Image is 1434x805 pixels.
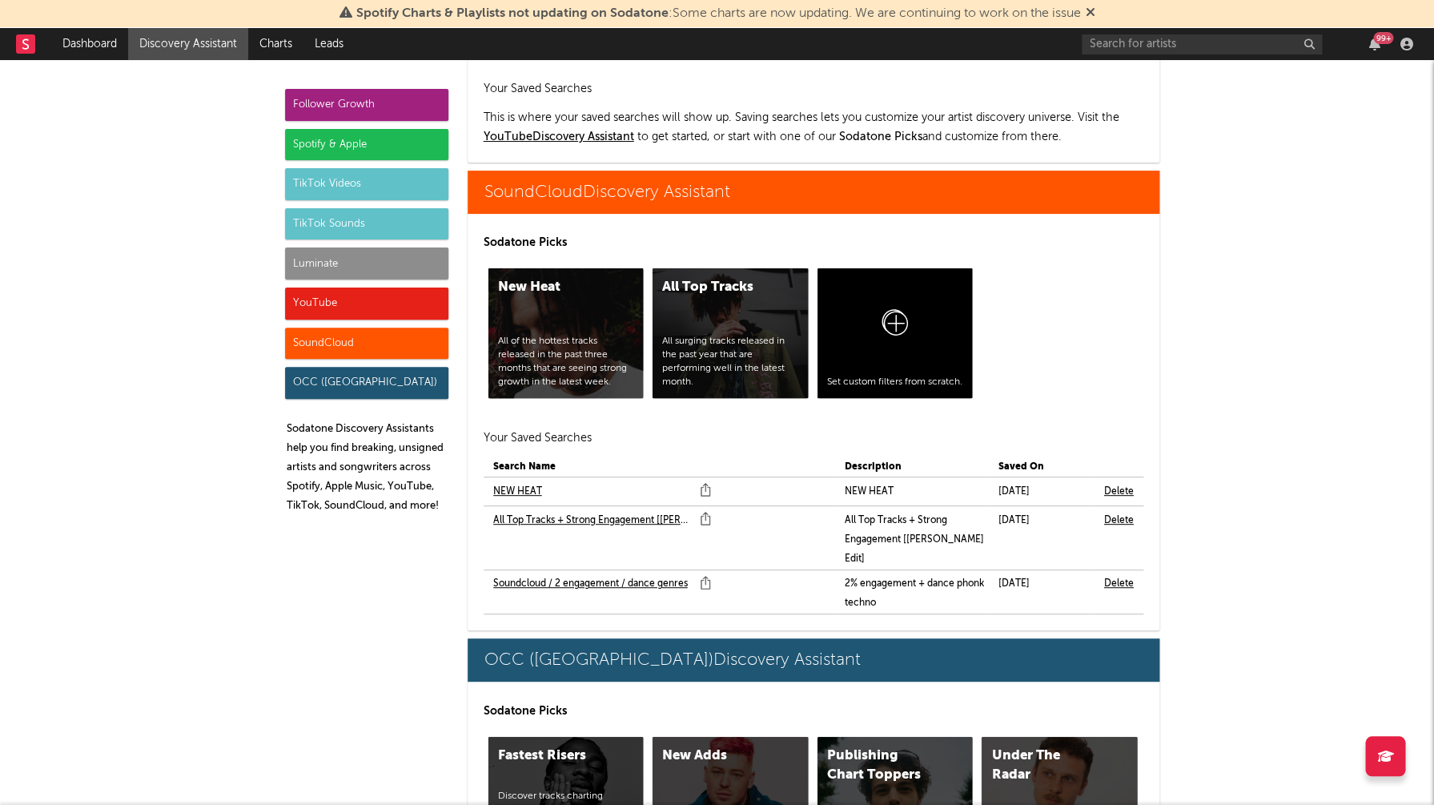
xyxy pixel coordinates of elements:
h2: Your Saved Searches [484,429,1143,448]
a: Discovery Assistant [128,28,248,60]
th: Saved On [989,457,1095,477]
div: Follower Growth [285,89,448,121]
td: NEW HEAT [835,477,989,506]
div: Luminate [285,248,448,280]
div: TikTok Sounds [285,208,448,240]
th: Search Name [484,457,835,477]
td: All Top Tracks + Strong Engagement [[PERSON_NAME] Edit] [835,506,989,570]
span: Dismiss [1086,7,1095,20]
div: Set custom filters from scratch. [827,376,963,389]
div: YouTube [285,288,448,320]
div: 99 + [1373,32,1393,44]
a: OCC ([GEOGRAPHIC_DATA])Discovery Assistant [468,638,1159,682]
div: Fastest Risers [498,747,607,766]
a: New HeatAll of the hottest tracks released in the past three months that are seeing strong growth... [488,268,644,398]
div: All surging tracks released in the past year that are performing well in the latest month. [662,335,798,388]
h2: Your Saved Searches [484,79,1143,99]
div: Publishing Chart Toppers [827,747,936,785]
span: : Some charts are now updating. We are continuing to work on the issue [356,7,1081,20]
p: Sodatone Picks [484,702,1143,721]
div: TikTok Videos [285,168,448,200]
div: OCC ([GEOGRAPHIC_DATA]) [285,367,448,399]
span: Sodatone Picks [839,131,922,143]
td: [DATE] [989,477,1095,506]
input: Search for artists [1082,34,1322,54]
td: Delete [1095,570,1143,614]
a: NEW HEAT [493,482,542,501]
div: All Top Tracks [662,278,771,297]
td: Delete [1095,477,1143,506]
button: 99+ [1368,38,1380,50]
p: Sodatone Discovery Assistants help you find breaking, unsigned artists and songwriters across Spo... [287,420,448,516]
div: Spotify & Apple [285,129,448,161]
a: Set custom filters from scratch. [817,268,973,398]
a: Charts [248,28,303,60]
div: SoundCloud [285,328,448,360]
td: [DATE] [989,570,1095,614]
td: 2% engagement + dance phonk techno [835,570,989,614]
td: Delete [1095,506,1143,570]
th: Description [835,457,989,477]
a: Leads [303,28,355,60]
div: New Adds [662,747,771,766]
div: All of the hottest tracks released in the past three months that are seeing strong growth in the ... [498,335,634,388]
p: Sodatone Picks [484,233,1143,252]
div: New Heat [498,278,607,297]
a: All Top Tracks + Strong Engagement [[PERSON_NAME] Edit] [493,511,692,530]
p: This is where your saved searches will show up. Saving searches lets you customize your artist di... [484,108,1143,147]
a: Dashboard [51,28,128,60]
a: All Top TracksAll surging tracks released in the past year that are performing well in the latest... [653,268,808,398]
a: Soundcloud / 2 engagement / dance genres [493,574,688,594]
a: YouTubeDiscovery Assistant [484,131,634,143]
td: [DATE] [989,506,1095,570]
span: Spotify Charts & Playlists not updating on Sodatone [356,7,669,20]
a: SoundCloudDiscovery Assistant [468,171,1159,214]
div: Under The Radar [991,747,1100,785]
